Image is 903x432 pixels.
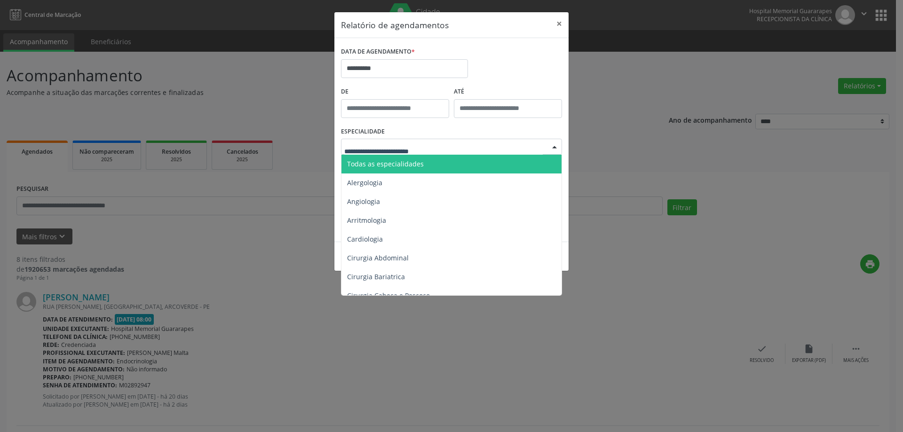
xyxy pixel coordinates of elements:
[347,235,383,243] span: Cardiologia
[341,45,415,59] label: DATA DE AGENDAMENTO
[341,19,449,31] h5: Relatório de agendamentos
[341,125,385,139] label: ESPECIALIDADE
[347,272,405,281] span: Cirurgia Bariatrica
[347,178,382,187] span: Alergologia
[347,291,430,300] span: Cirurgia Cabeça e Pescoço
[347,197,380,206] span: Angiologia
[454,85,562,99] label: ATÉ
[341,85,449,99] label: De
[347,253,409,262] span: Cirurgia Abdominal
[550,12,569,35] button: Close
[347,159,424,168] span: Todas as especialidades
[347,216,386,225] span: Arritmologia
